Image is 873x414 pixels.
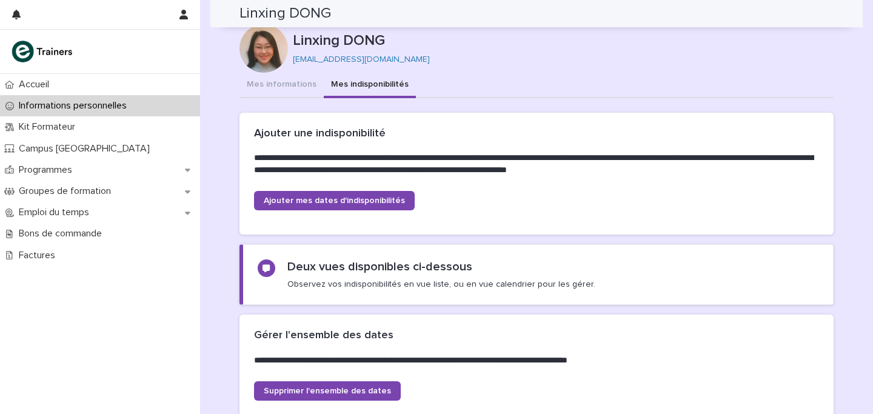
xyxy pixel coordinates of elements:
h2: Gérer l'ensemble des dates [254,329,393,342]
span: Ajouter mes dates d'indisponibilités [264,196,405,205]
span: Supprimer l'ensemble des dates [264,387,391,395]
p: Groupes de formation [14,185,121,197]
p: Observez vos indisponibilités en vue liste, ou en vue calendrier pour les gérer. [287,279,595,290]
h2: Linxing DONG [239,5,331,22]
img: K0CqGN7SDeD6s4JG8KQk [10,39,76,64]
h2: Deux vues disponibles ci-dessous [287,259,472,274]
p: Linxing DONG [293,32,829,50]
h2: Ajouter une indisponibilité [254,127,386,141]
a: [EMAIL_ADDRESS][DOMAIN_NAME] [293,55,430,64]
a: Supprimer l'ensemble des dates [254,381,401,401]
p: Accueil [14,79,59,90]
p: Programmes [14,164,82,176]
button: Mes informations [239,73,324,98]
p: Kit Formateur [14,121,85,133]
p: Campus [GEOGRAPHIC_DATA] [14,143,159,155]
a: Ajouter mes dates d'indisponibilités [254,191,415,210]
button: Mes indisponibilités [324,73,416,98]
p: Bons de commande [14,228,112,239]
p: Informations personnelles [14,100,136,112]
p: Emploi du temps [14,207,99,218]
p: Factures [14,250,65,261]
